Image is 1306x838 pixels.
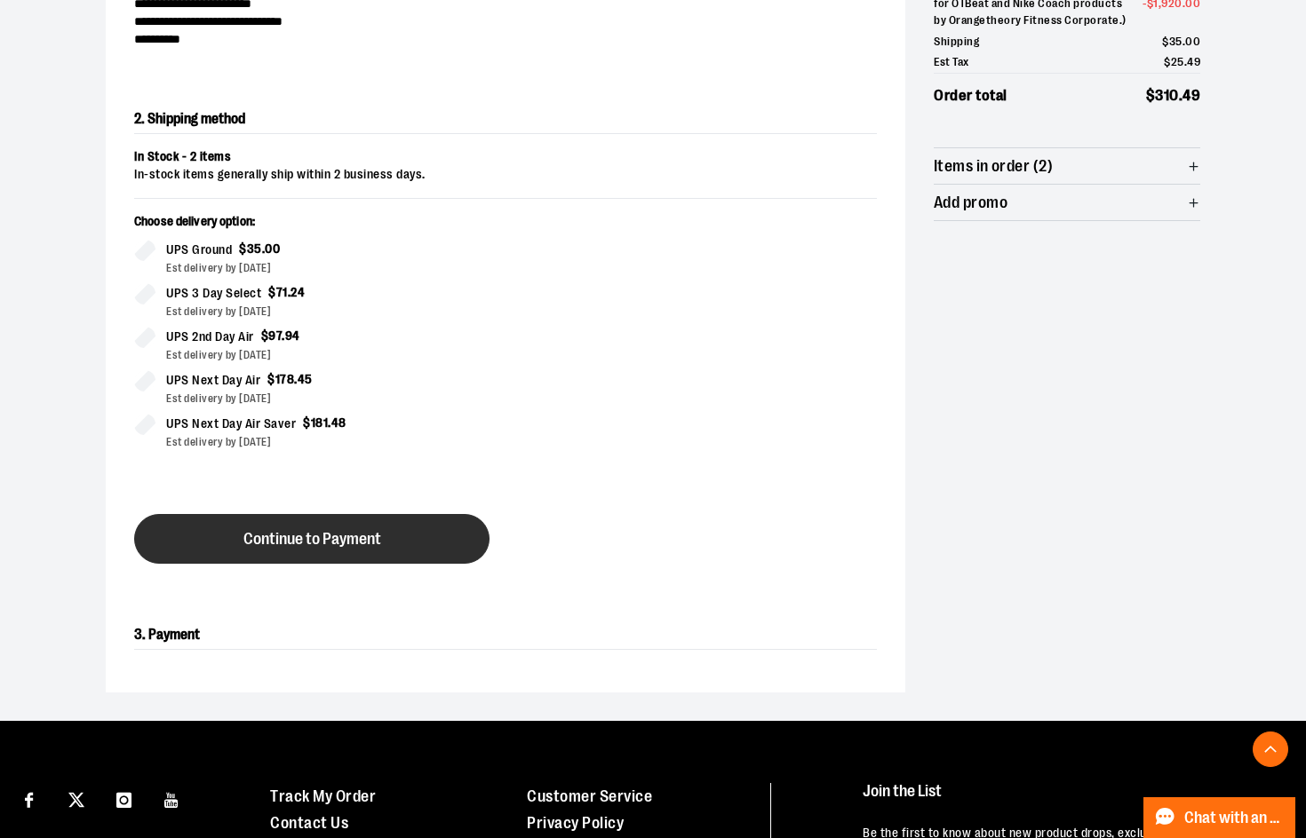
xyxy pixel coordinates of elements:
[261,328,269,343] span: $
[1187,55,1200,68] span: 49
[262,241,266,256] span: .
[265,241,280,256] span: 00
[934,53,969,71] span: Est Tax
[328,415,331,430] span: .
[934,33,979,51] span: Shipping
[934,194,1007,211] span: Add promo
[134,514,490,564] button: Continue to Payment
[934,84,1007,107] span: Order total
[134,213,491,240] p: Choose delivery option:
[1185,35,1200,48] span: 00
[291,285,305,299] span: 24
[61,783,92,814] a: Visit our X page
[1146,87,1156,104] span: $
[303,415,311,430] span: $
[134,240,155,261] input: UPS Ground$35.00Est delivery by [DATE]
[934,158,1053,175] span: Items in order (2)
[1253,731,1288,767] button: Back To Top
[1183,87,1200,104] span: 49
[270,787,376,805] a: Track My Order
[166,260,491,276] div: Est delivery by [DATE]
[134,148,877,166] div: In Stock - 2 items
[527,787,652,805] a: Customer Service
[166,414,296,434] span: UPS Next Day Air Saver
[1184,810,1285,826] span: Chat with an Expert
[934,185,1200,220] button: Add promo
[270,814,348,832] a: Contact Us
[298,372,313,386] span: 45
[166,347,491,363] div: Est delivery by [DATE]
[863,783,1271,816] h4: Join the List
[934,148,1200,184] button: Items in order (2)
[268,285,276,299] span: $
[1164,55,1171,68] span: $
[282,328,285,343] span: .
[1143,797,1296,838] button: Chat with an Expert
[1183,35,1186,48] span: .
[275,372,295,386] span: 178
[243,531,381,548] span: Continue to Payment
[247,241,262,256] span: 35
[166,434,491,450] div: Est delivery by [DATE]
[166,304,491,320] div: Est delivery by [DATE]
[166,391,491,407] div: Est delivery by [DATE]
[166,370,260,391] span: UPS Next Day Air
[527,814,624,832] a: Privacy Policy
[294,372,298,386] span: .
[1169,35,1183,48] span: 35
[108,783,139,814] a: Visit our Instagram page
[134,283,155,304] input: UPS 3 Day Select$71.24Est delivery by [DATE]
[166,283,261,304] span: UPS 3 Day Select
[1155,87,1179,104] span: 310
[134,327,155,348] input: UPS 2nd Day Air$97.94Est delivery by [DATE]
[134,621,877,650] h2: 3. Payment
[166,327,254,347] span: UPS 2nd Day Air
[13,783,44,814] a: Visit our Facebook page
[166,240,232,260] span: UPS Ground
[288,285,291,299] span: .
[239,241,247,256] span: $
[1184,55,1188,68] span: .
[1171,55,1184,68] span: 25
[268,328,282,343] span: 97
[285,328,300,343] span: 94
[311,415,329,430] span: 181
[134,414,155,435] input: UPS Next Day Air Saver$181.48Est delivery by [DATE]
[68,792,84,808] img: Twitter
[1179,87,1183,104] span: .
[331,415,346,430] span: 48
[276,285,288,299] span: 71
[267,372,275,386] span: $
[134,370,155,391] input: UPS Next Day Air$178.45Est delivery by [DATE]
[134,166,877,184] div: In-stock items generally ship within 2 business days.
[134,105,877,134] h2: 2. Shipping method
[156,783,187,814] a: Visit our Youtube page
[1162,35,1169,48] span: $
